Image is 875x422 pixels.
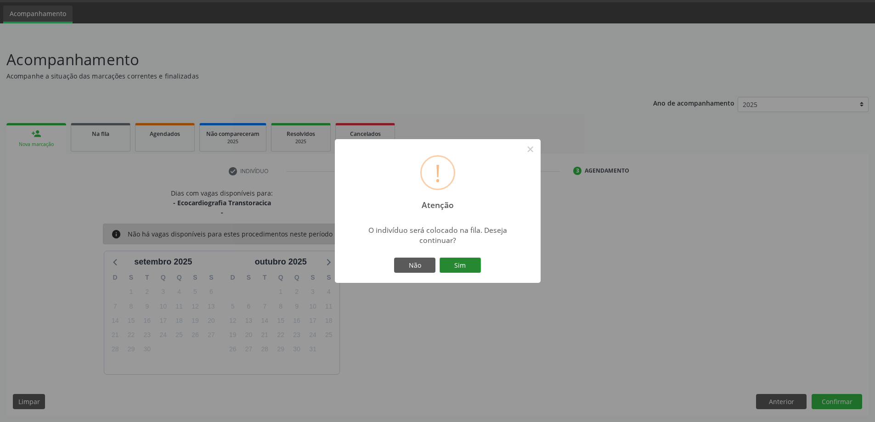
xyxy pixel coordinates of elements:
[356,225,519,245] div: O indivíduo será colocado na fila. Deseja continuar?
[440,258,481,273] button: Sim
[435,157,441,189] div: !
[394,258,435,273] button: Não
[413,194,462,210] h2: Atenção
[523,141,538,157] button: Close this dialog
